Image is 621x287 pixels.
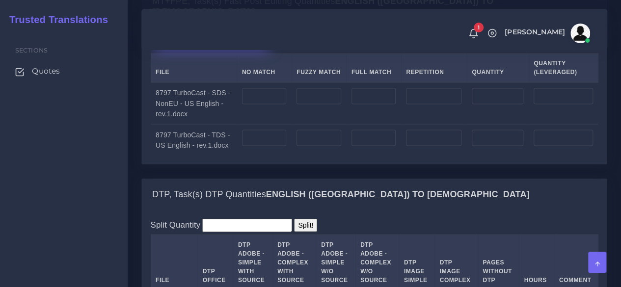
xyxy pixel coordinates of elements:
[467,53,529,82] th: Quantity
[266,189,530,199] b: English ([GEOGRAPHIC_DATA]) TO [DEMOGRAPHIC_DATA]
[142,27,607,163] div: MT+FPE, Task(s) Fast Post Editing QuantitiesEnglish ([GEOGRAPHIC_DATA]) TO [DEMOGRAPHIC_DATA]
[2,12,108,28] a: Trusted Translations
[346,53,401,82] th: Full Match
[500,24,594,43] a: [PERSON_NAME]avatar
[15,47,48,54] span: Sections
[237,53,292,82] th: No Match
[152,189,529,200] h4: DTP, Task(s) DTP Quantities
[505,28,565,35] span: [PERSON_NAME]
[292,53,347,82] th: Fuzzy Match
[7,61,120,81] a: Quotes
[151,82,237,124] td: 8797 TurboCast - SDS - NonEU - US English - rev.1.docx
[570,24,590,43] img: avatar
[529,53,598,82] th: Quantity (Leveraged)
[151,53,237,82] th: File
[142,179,607,210] div: DTP, Task(s) DTP QuantitiesEnglish ([GEOGRAPHIC_DATA]) TO [DEMOGRAPHIC_DATA]
[2,14,108,26] h2: Trusted Translations
[474,23,484,32] span: 1
[32,66,60,77] span: Quotes
[151,218,201,231] label: Split Quantity
[465,28,482,39] a: 1
[294,218,317,232] input: Split!
[151,124,237,156] td: 8797 TurboCast - TDS - US English - rev.1.docx
[401,53,467,82] th: Repetition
